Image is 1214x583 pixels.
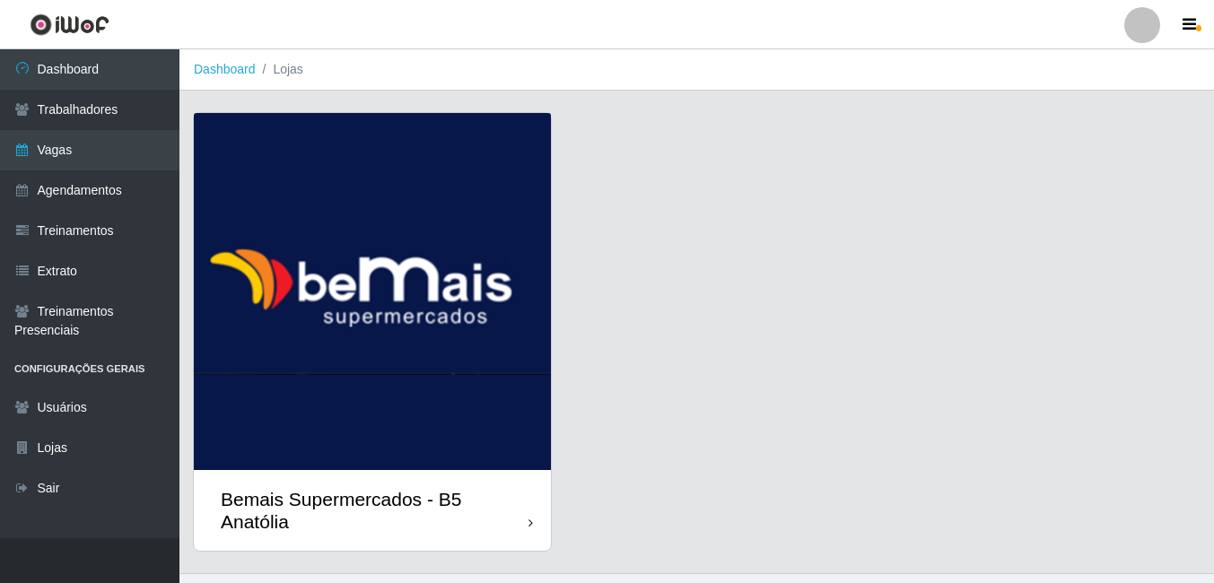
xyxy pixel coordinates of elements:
img: cardImg [194,113,551,470]
a: Dashboard [194,62,256,76]
nav: breadcrumb [179,49,1214,91]
img: CoreUI Logo [30,13,109,36]
a: Bemais Supermercados - B5 Anatólia [194,113,551,551]
li: Lojas [256,60,303,79]
div: Bemais Supermercados - B5 Anatólia [221,488,528,533]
